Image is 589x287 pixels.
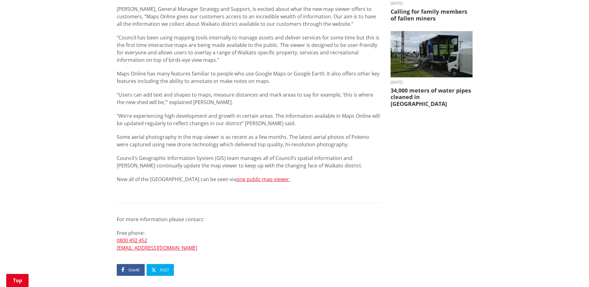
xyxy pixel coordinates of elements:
p: “Council has been using mapping tools internally to manage assets and deliver services for some t... [117,34,381,64]
p: Council’s Geographic Information System (GIS) team manages all of Council’s spatial information a... [117,154,381,169]
p: Some aerial photography in the map viewer is as recent as a few months. The latest aerial photos ... [117,133,381,148]
a: [DATE] 34,000 meters of water pipes cleaned in [GEOGRAPHIC_DATA] [391,31,473,107]
p: “We’re experiencing high development and growth in certain areas. The information available in Ma... [117,112,381,127]
p: Maps Online has many features familiar to people who use Google Maps or Google Earth. It also off... [117,70,381,85]
a: Post [147,264,174,276]
p: Free phone: [117,229,381,252]
span: Share [128,267,140,273]
p: Now all of the [GEOGRAPHIC_DATA] can be seen via [117,175,381,190]
a: 0800 492 452 [117,237,147,244]
p: [PERSON_NAME], General Manager Strategy and Support, is excited about what the new map viewer off... [117,5,381,28]
span: Post [160,267,169,273]
a: one public map viewer. [236,176,290,183]
time: [DATE] [391,2,473,5]
a: Share [117,264,145,276]
time: [DATE] [391,80,473,84]
p: For more information please contact: [117,216,381,223]
p: “Users can add text and shapes to maps, measure distances and mark areas to say for example, ‘thi... [117,91,381,106]
a: Top [6,274,29,287]
h3: 34,000 meters of water pipes cleaned in [GEOGRAPHIC_DATA] [391,87,473,107]
img: NO-DES unit flushing water pipes in Huntly [391,31,473,77]
h3: Calling for family members of fallen miners [391,8,473,22]
a: [EMAIL_ADDRESS][DOMAIN_NAME] [117,244,197,251]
